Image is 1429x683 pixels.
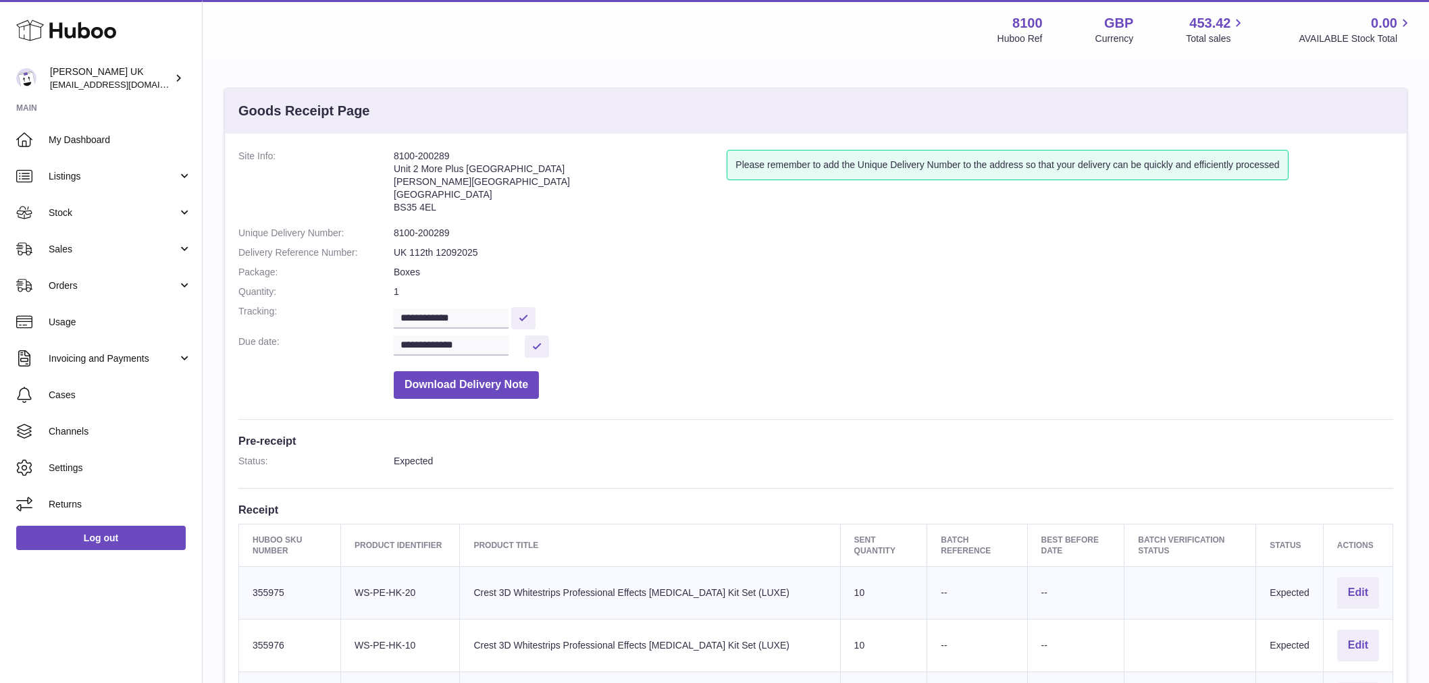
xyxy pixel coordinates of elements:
button: Edit [1337,630,1379,661]
dt: Quantity: [238,285,394,298]
div: [PERSON_NAME] UK [50,65,172,91]
th: Sent Quantity [840,524,927,566]
dd: 1 [394,285,1393,298]
td: Expected [1256,567,1323,620]
div: Please remember to add the Unique Delivery Number to the address so that your delivery can be qui... [727,150,1288,180]
td: -- [927,619,1027,672]
div: Currency [1095,32,1134,45]
strong: GBP [1104,14,1133,32]
dt: Due date: [238,335,394,358]
td: Expected [1256,619,1323,672]
div: Huboo Ref [997,32,1043,45]
th: Huboo SKU Number [239,524,341,566]
dt: Tracking: [238,305,394,329]
td: 355976 [239,619,341,672]
td: WS-PE-HK-10 [341,619,460,672]
span: [EMAIL_ADDRESS][DOMAIN_NAME] [50,79,199,90]
span: Invoicing and Payments [49,352,178,365]
th: Status [1256,524,1323,566]
h3: Pre-receipt [238,433,1393,448]
dd: Expected [394,455,1393,468]
span: Returns [49,498,192,511]
span: 453.42 [1189,14,1230,32]
address: 8100-200289 Unit 2 More Plus [GEOGRAPHIC_DATA] [PERSON_NAME][GEOGRAPHIC_DATA] [GEOGRAPHIC_DATA] B... [394,150,727,220]
span: Sales [49,243,178,256]
a: 0.00 AVAILABLE Stock Total [1299,14,1413,45]
span: Usage [49,316,192,329]
td: -- [1027,619,1124,672]
th: Actions [1323,524,1393,566]
th: Batch Verification Status [1124,524,1256,566]
span: Stock [49,207,178,219]
td: Crest 3D Whitestrips Professional Effects [MEDICAL_DATA] Kit Set (LUXE) [460,567,840,620]
dt: Unique Delivery Number: [238,227,394,240]
button: Edit [1337,577,1379,609]
dd: UK 112th 12092025 [394,246,1393,259]
dt: Site Info: [238,150,394,220]
dt: Package: [238,266,394,279]
td: -- [927,567,1027,620]
th: Product title [460,524,840,566]
dt: Delivery Reference Number: [238,246,394,259]
img: internalAdmin-8100@internal.huboo.com [16,68,36,88]
td: Crest 3D Whitestrips Professional Effects [MEDICAL_DATA] Kit Set (LUXE) [460,619,840,672]
td: 10 [840,567,927,620]
span: Orders [49,279,178,292]
span: 0.00 [1371,14,1397,32]
a: 453.42 Total sales [1186,14,1246,45]
td: 10 [840,619,927,672]
span: Total sales [1186,32,1246,45]
button: Download Delivery Note [394,371,539,399]
h3: Receipt [238,502,1393,517]
span: Listings [49,170,178,183]
th: Product Identifier [341,524,460,566]
dd: Boxes [394,266,1393,279]
td: WS-PE-HK-20 [341,567,460,620]
th: Best Before Date [1027,524,1124,566]
span: AVAILABLE Stock Total [1299,32,1413,45]
td: -- [1027,567,1124,620]
span: Cases [49,389,192,402]
span: Channels [49,425,192,438]
th: Batch Reference [927,524,1027,566]
td: 355975 [239,567,341,620]
h3: Goods Receipt Page [238,102,370,120]
dd: 8100-200289 [394,227,1393,240]
span: My Dashboard [49,134,192,146]
span: Settings [49,462,192,474]
dt: Status: [238,455,394,468]
a: Log out [16,526,186,550]
strong: 8100 [1012,14,1043,32]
